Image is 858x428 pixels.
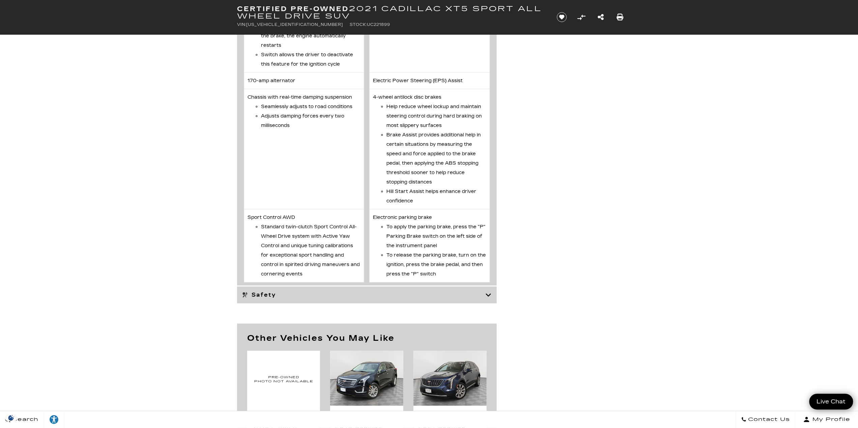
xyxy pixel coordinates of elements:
[237,5,545,20] h1: 2021 Cadillac XT5 Sport All Wheel Drive SUV
[813,398,849,405] span: Live Chat
[386,102,486,130] li: Help reduce wheel lockup and maintain steering control during hard braking on most slippery surfaces
[736,411,795,428] a: Contact Us
[386,187,486,206] li: Hill Start Assist helps enhance driver confidence
[261,102,361,111] li: Seamlessly adjusts to road conditions
[369,73,490,89] li: Electric Power Steering (EPS) Assist
[10,415,38,424] span: Search
[795,411,858,428] button: Open user profile menu
[367,22,390,27] span: UC221899
[809,394,853,409] a: Live Chat
[261,22,361,50] li: When drivers remove their foot from the brake, the engine automatically restarts
[597,12,603,22] a: Share this Certified Pre-Owned 2021 Cadillac XT5 Sport All Wheel Drive SUV
[237,5,349,13] strong: Certified Pre-Owned
[242,292,485,298] h3: Safety
[244,73,364,89] li: 170-amp alternator
[810,415,850,424] span: My Profile
[386,130,486,187] li: Brake Assist provides additional help in certain situations by measuring the speed and force appl...
[261,50,361,69] li: Switch allows the driver to deactivate this feature for the ignition cycle
[386,222,486,251] li: To apply the parking brake, press the "P" Parking Brake switch on the left side of the instrument...
[3,414,19,421] section: Click to Open Cookie Consent Modal
[369,89,490,209] li: 4-wheel antilock disc brakes
[237,22,246,27] span: VIN:
[617,12,623,22] a: Print this Certified Pre-Owned 2021 Cadillac XT5 Sport All Wheel Drive SUV
[386,251,486,279] li: To release the parking brake, turn on the ignition, press the brake pedal, and then press the "P"...
[247,351,320,407] img: 2018 Cadillac XT5 Premium Luxury AWD
[576,12,586,22] button: Compare Vehicle
[554,12,569,23] button: Save vehicle
[44,415,64,425] div: Explore your accessibility options
[330,351,403,406] img: 2018 Cadillac XT5 Luxury AWD
[369,209,490,283] li: Electronic parking brake
[261,111,361,130] li: Adjusts damping forces every two milliseconds
[261,222,361,279] li: Standard twin-clutch Sport Control All-Wheel Drive system with Active Yaw Control and unique tuni...
[44,411,64,428] a: Explore your accessibility options
[244,209,364,283] li: Sport Control AWD
[247,334,486,342] h2: Other Vehicles You May Like
[246,22,343,27] span: [US_VEHICLE_IDENTIFICATION_NUMBER]
[746,415,790,424] span: Contact Us
[244,89,364,209] li: Chassis with real-time damping suspension
[3,414,19,421] img: Opt-Out Icon
[350,22,367,27] span: Stock:
[413,351,486,406] img: 2021 Cadillac XT4 Premium Luxury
